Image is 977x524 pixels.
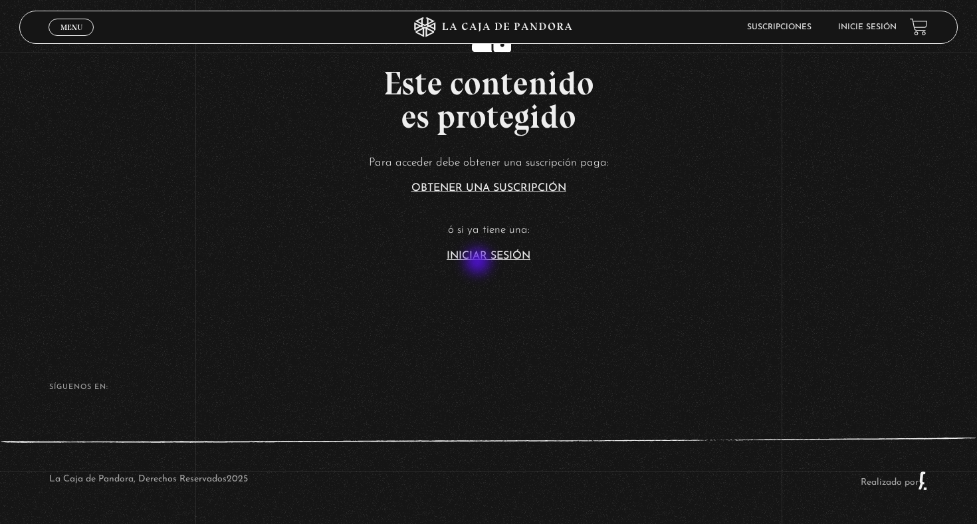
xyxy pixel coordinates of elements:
[49,471,248,491] p: La Caja de Pandora, Derechos Reservados 2025
[447,251,530,261] a: Iniciar Sesión
[910,18,928,36] a: View your shopping cart
[747,23,812,31] a: Suscripciones
[60,23,82,31] span: Menu
[56,35,87,44] span: Cerrar
[838,23,897,31] a: Inicie sesión
[49,384,928,391] h4: SÍguenos en:
[411,183,566,194] a: Obtener una suscripción
[861,477,928,487] a: Realizado por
